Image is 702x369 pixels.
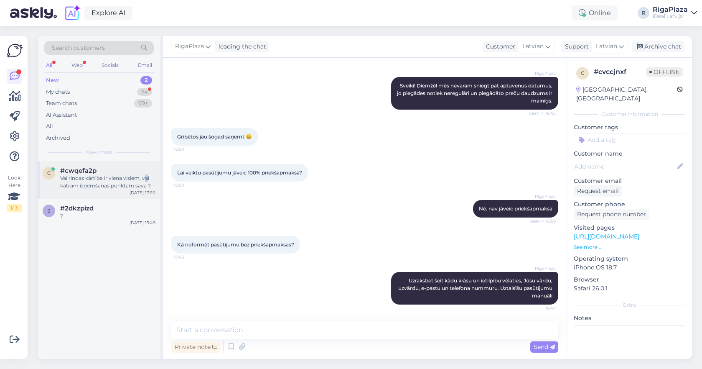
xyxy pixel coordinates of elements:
[84,6,132,20] a: Explore AI
[46,134,70,142] div: Archived
[524,305,556,311] span: 18:47
[574,133,685,146] input: Add a tag
[574,275,685,284] p: Browser
[574,263,685,272] p: iPhone OS 18.7
[632,41,684,52] div: Archive chat
[574,284,685,293] p: Safari 26.0.1
[7,204,22,212] div: 1 / 3
[576,85,677,103] div: [GEOGRAPHIC_DATA], [GEOGRAPHIC_DATA]
[136,60,154,71] div: Email
[524,110,556,116] span: Seen ✓ 16:45
[60,167,97,174] span: #cwqefa2p
[46,99,77,108] div: Team chats
[64,4,81,22] img: explore-ai
[574,149,685,158] p: Customer name
[215,42,266,51] div: leading the chat
[46,76,59,85] div: New
[524,193,556,200] span: RigaPlaza
[47,170,51,176] span: c
[171,341,221,353] div: Private note
[572,5,618,20] div: Online
[52,44,105,52] span: Search customers
[134,99,152,108] div: 99+
[646,67,683,77] span: Offline
[130,220,155,226] div: [DATE] 15:49
[60,205,94,212] span: #2dkzpizd
[46,88,70,96] div: My chats
[86,149,112,156] span: New chats
[483,42,515,51] div: Customer
[398,277,554,299] span: Uzrakstiet šeit kādu krāsu un ietilpību vēlaties, Jūsu vārdu, uzvārdu, e-pastu un telefona nummur...
[174,254,205,260] span: 17:43
[70,60,84,71] div: Web
[534,343,555,351] span: Send
[60,212,155,220] div: ?
[397,82,554,104] span: Sveiki! Diemžēl mēs nevaram sniegt pat aptuvenus datumus, jo piegādes notiek neregulāri un piegād...
[574,314,685,323] p: Notes
[653,13,688,20] div: iDeal Latvija
[48,208,51,214] span: 2
[174,182,205,188] span: 16:50
[574,177,685,185] p: Customer email
[638,7,649,19] div: R
[594,67,646,77] div: # cvccjnxf
[574,223,685,232] p: Visited pages
[581,70,585,76] span: c
[46,111,77,119] div: AI Assistant
[574,162,676,171] input: Add name
[524,218,556,224] span: Seen ✓ 16:59
[574,243,685,251] p: See more ...
[140,76,152,85] div: 2
[574,110,685,118] div: Customer information
[653,6,688,13] div: RigaPlaza
[524,70,556,77] span: RigaPlaza
[137,88,152,96] div: 74
[574,123,685,132] p: Customer tags
[574,185,622,197] div: Request email
[479,205,552,212] span: Nē. nav jāveic priekšapmaksa
[177,169,302,176] span: Lai veiktu pasūtījumu jāveic 100% priekšapmaksa?
[130,190,155,196] div: [DATE] 17:20
[524,265,556,272] span: RigaPlaza
[562,42,589,51] div: Support
[60,174,155,190] div: Vai rindas kārtība ir viena visiem, vai katram izņemšanas punktam sava ?
[574,233,639,240] a: [URL][DOMAIN_NAME]
[174,146,205,152] span: 16:50
[7,43,23,59] img: Askly Logo
[596,42,617,51] span: Latvian
[177,241,294,248] span: Kā noformēt pasūtījumu bez priekšapmaksas?
[46,122,53,131] div: All
[7,174,22,212] div: Look Here
[574,200,685,209] p: Customer phone
[177,133,252,140] span: Gribētos jau šogad saņemt 😄
[44,60,54,71] div: All
[653,6,697,20] a: RigaPlazaiDeal Latvija
[175,42,204,51] span: RigaPlaza
[574,301,685,309] div: Extra
[522,42,544,51] span: Latvian
[574,209,649,220] div: Request phone number
[574,254,685,263] p: Operating system
[100,60,120,71] div: Socials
